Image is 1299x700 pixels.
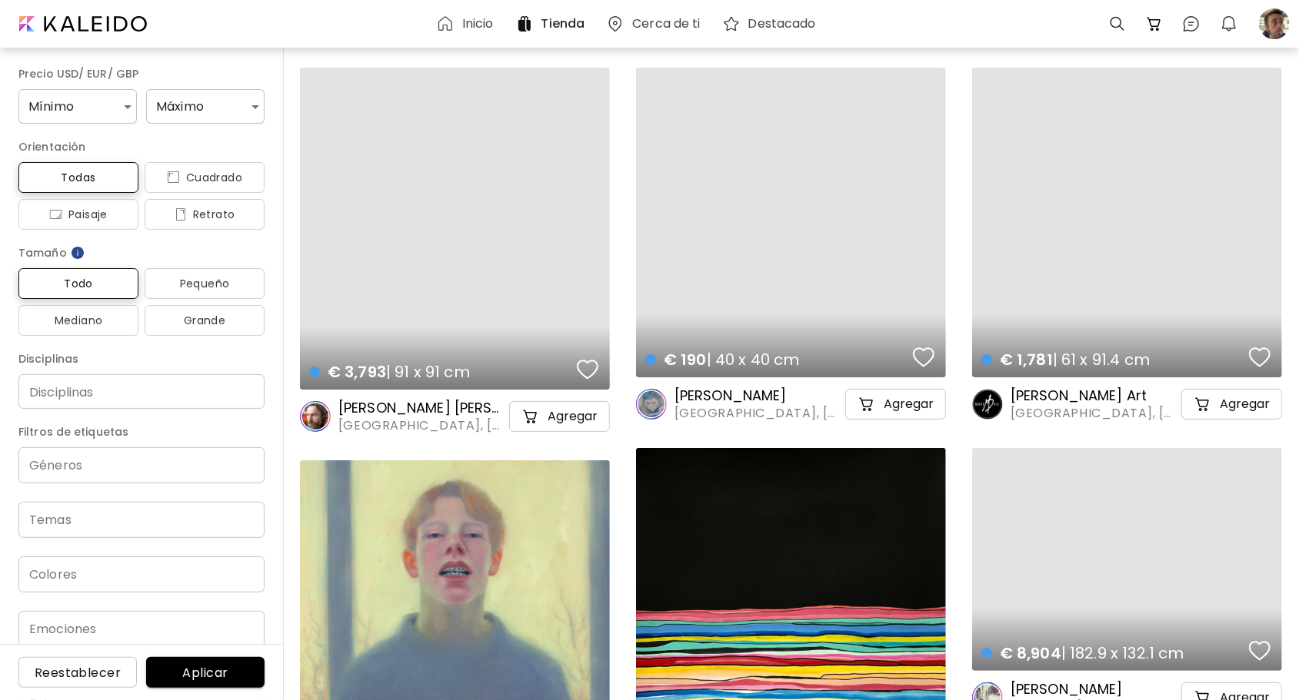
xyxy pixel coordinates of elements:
[515,15,591,33] a: Tienda
[70,245,85,260] img: info
[18,305,138,336] button: Mediano
[18,268,138,299] button: Todo
[31,311,126,330] span: Mediano
[606,15,706,33] a: Cerca de ti
[884,396,934,412] h5: Agregar
[18,350,265,368] h6: Disciplinas
[167,171,180,184] img: icon
[145,268,265,299] button: Pequeño
[1220,15,1238,33] img: bellIcon
[636,386,946,422] a: [PERSON_NAME][GEOGRAPHIC_DATA], [GEOGRAPHIC_DATA]cart-iconAgregar
[548,409,598,424] h5: Agregar
[18,138,265,156] h6: Orientación
[748,18,816,30] h6: Destacado
[1000,349,1053,370] span: € 1,781
[462,18,494,30] h6: Inicio
[309,362,572,382] h4: | 91 x 91 cm
[145,199,265,230] button: iconRetrato
[1245,635,1274,666] button: favorites
[436,15,500,33] a: Inicio
[1245,342,1274,373] button: favorites
[31,274,126,293] span: Todo
[981,350,1244,370] h4: | 61 x 91.4 cm
[31,205,126,224] span: Paisaje
[972,68,1282,377] a: € 1,781| 61 x 91.4 cmfavorites
[328,361,386,383] span: € 3,793
[18,89,137,124] div: Mínimo
[1182,15,1201,33] img: chatIcon
[674,386,842,405] h6: [PERSON_NAME]
[1145,15,1164,33] img: cart
[636,68,946,377] a: € 190| 40 x 40 cmfavorites
[645,350,908,370] h4: | 40 x 40 cm
[972,386,1282,422] a: [PERSON_NAME] Art[GEOGRAPHIC_DATA], [GEOGRAPHIC_DATA]cart-iconAgregar
[18,244,265,262] h6: Tamaño
[722,15,822,33] a: Destacado
[845,389,946,420] button: cart-iconAgregar
[1220,396,1270,412] h5: Agregar
[1011,680,1178,698] h6: [PERSON_NAME]
[157,168,252,187] span: Cuadrado
[157,274,252,293] span: Pequeño
[18,65,265,83] h6: Precio USD/ EUR/ GBP
[1194,395,1212,413] img: cart-icon
[31,665,125,681] span: Reestablecer
[1216,11,1242,37] button: bellIcon
[521,407,540,426] img: cart-icon
[338,399,506,417] h6: [PERSON_NAME] [PERSON_NAME]
[145,305,265,336] button: Grande
[18,199,138,230] button: iconPaisaje
[1181,389,1282,420] button: cart-iconAgregar
[858,395,876,413] img: cart-icon
[157,205,252,224] span: Retrato
[1011,405,1178,422] span: [GEOGRAPHIC_DATA], [GEOGRAPHIC_DATA]
[674,405,842,422] span: [GEOGRAPHIC_DATA], [GEOGRAPHIC_DATA]
[632,18,700,30] h6: Cerca de ti
[573,354,602,385] button: favorites
[981,643,1244,663] h4: | 182.9 x 132.1 cm
[157,311,252,330] span: Grande
[146,89,265,124] div: Máximo
[338,417,506,434] span: [GEOGRAPHIC_DATA], [GEOGRAPHIC_DATA]
[909,342,938,373] button: favorites
[145,162,265,193] button: iconCuadrado
[664,349,707,370] span: € 190
[1011,386,1178,405] h6: [PERSON_NAME] Art
[300,68,610,390] a: € 3,793| 91 x 91 cmfavorites
[509,401,610,432] button: cart-iconAgregar
[18,423,265,441] h6: Filtros de etiquetas
[158,665,252,681] span: Aplicar
[300,399,610,434] a: [PERSON_NAME] [PERSON_NAME][GEOGRAPHIC_DATA], [GEOGRAPHIC_DATA]cart-iconAgregar
[18,162,138,193] button: Todas
[31,168,126,187] span: Todas
[18,657,137,688] button: Reestablecer
[972,448,1282,671] a: € 8,904| 182.9 x 132.1 cmfavorites
[175,208,187,221] img: icon
[49,208,62,221] img: icon
[146,657,265,688] button: Aplicar
[1000,642,1061,664] span: € 8,904
[541,18,585,30] h6: Tienda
